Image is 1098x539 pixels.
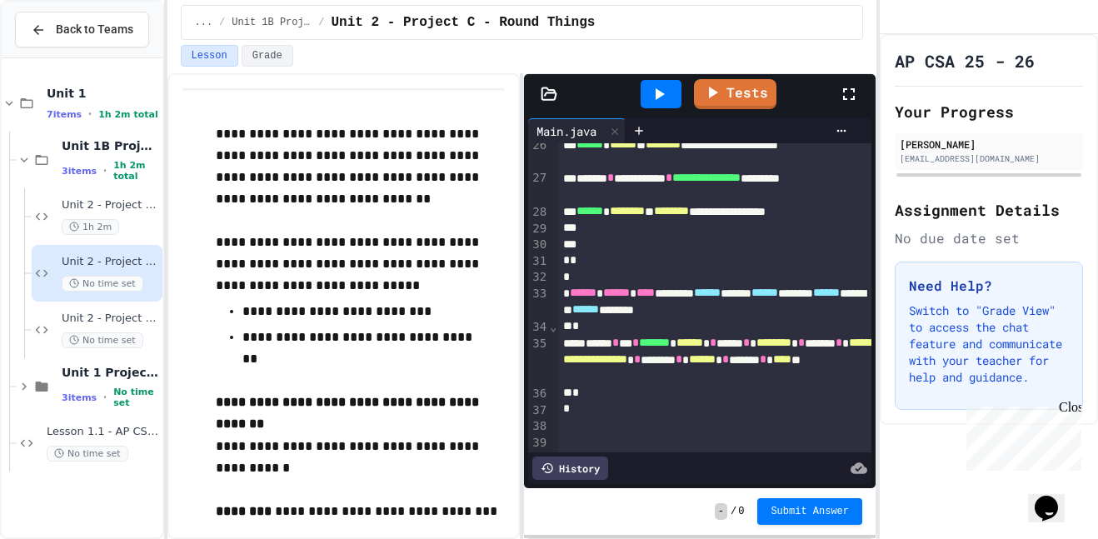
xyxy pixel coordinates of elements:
[909,276,1069,296] h3: Need Help?
[528,319,549,336] div: 34
[528,122,605,140] div: Main.java
[528,435,549,452] div: 39
[88,107,92,121] span: •
[62,332,143,348] span: No time set
[7,7,115,106] div: Chat with us now!Close
[47,86,159,101] span: Unit 1
[62,312,159,326] span: Unit 2 - Project B - String Program
[528,418,549,435] div: 38
[103,164,107,177] span: •
[528,118,626,143] div: Main.java
[242,45,293,67] button: Grade
[62,255,159,269] span: Unit 2 - Project C - Round Things
[98,109,158,120] span: 1h 2m total
[113,160,158,182] span: 1h 2m total
[181,45,238,67] button: Lesson
[56,21,133,38] span: Back to Teams
[549,320,557,333] span: Fold line
[62,166,97,177] span: 3 items
[738,505,744,518] span: 0
[528,336,549,386] div: 35
[62,198,159,212] span: Unit 2 - Project A - My Shape
[528,237,549,253] div: 30
[528,137,549,171] div: 26
[15,12,149,47] button: Back to Teams
[757,498,862,525] button: Submit Answer
[895,100,1083,123] h2: Your Progress
[47,425,159,439] span: Lesson 1.1 - AP CSA Rocks
[528,221,549,237] div: 29
[195,16,213,29] span: ...
[219,16,225,29] span: /
[232,16,312,29] span: Unit 1B Projects
[715,503,727,520] span: -
[771,505,849,518] span: Submit Answer
[694,79,776,109] a: Tests
[900,152,1078,165] div: [EMAIL_ADDRESS][DOMAIN_NAME]
[47,109,82,120] span: 7 items
[62,276,143,292] span: No time set
[62,219,119,235] span: 1h 2m
[528,286,549,319] div: 33
[895,228,1083,248] div: No due date set
[1028,472,1081,522] iframe: chat widget
[103,391,107,404] span: •
[895,49,1035,72] h1: AP CSA 25 - 26
[731,505,736,518] span: /
[900,137,1078,152] div: [PERSON_NAME]
[532,457,608,480] div: History
[332,12,596,32] span: Unit 2 - Project C - Round Things
[895,198,1083,222] h2: Assignment Details
[47,446,128,462] span: No time set
[62,138,159,153] span: Unit 1B Projects
[528,204,549,221] div: 28
[909,302,1069,386] p: Switch to "Grade View" to access the chat feature and communicate with your teacher for help and ...
[62,392,97,403] span: 3 items
[960,400,1081,471] iframe: chat widget
[528,386,549,402] div: 36
[528,269,549,286] div: 32
[528,170,549,203] div: 27
[528,253,549,270] div: 31
[528,402,549,419] div: 37
[318,16,324,29] span: /
[62,365,159,380] span: Unit 1 Projects
[113,387,158,408] span: No time set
